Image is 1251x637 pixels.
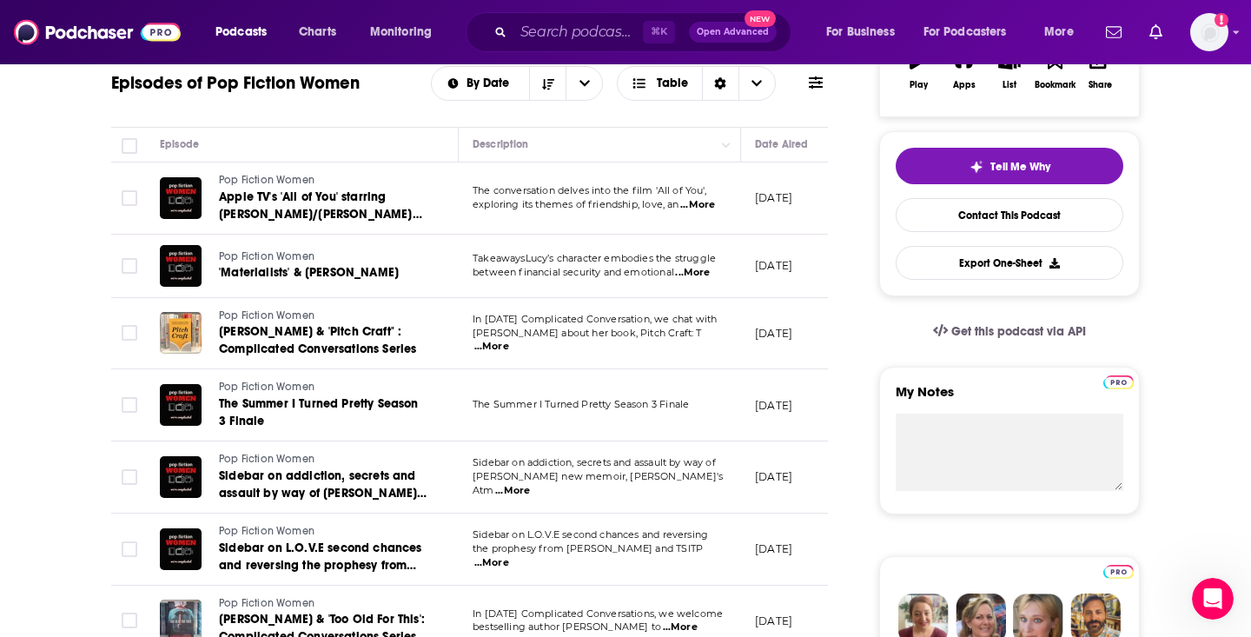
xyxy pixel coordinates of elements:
[1035,80,1076,90] div: Bookmark
[716,135,737,156] button: Column Actions
[474,340,509,354] span: ...More
[1103,562,1134,579] a: Pro website
[1103,373,1134,389] a: Pro website
[826,20,895,44] span: For Business
[495,484,530,498] span: ...More
[473,620,661,633] span: bestselling author [PERSON_NAME] to
[657,77,688,90] span: Table
[1190,13,1228,51] button: Show profile menu
[896,148,1123,184] button: tell me why sparkleTell Me Why
[219,453,314,465] span: Pop Fiction Women
[1142,17,1169,47] a: Show notifications dropdown
[473,313,717,325] span: In [DATE] Complicated Conversation, we chat with
[219,596,427,612] a: Pop Fiction Women
[299,20,336,44] span: Charts
[122,397,137,413] span: Toggle select row
[219,250,314,262] span: Pop Fiction Women
[473,528,708,541] span: Sidebar on L.O.V.E second chances and reversing
[1089,80,1112,90] div: Share
[122,190,137,206] span: Toggle select row
[122,258,137,274] span: Toggle select row
[970,160,983,174] img: tell me why sparkle
[473,607,723,620] span: In [DATE] Complicated Conversations, we welcome
[697,28,769,36] span: Open Advanced
[814,18,917,46] button: open menu
[643,21,675,43] span: ⌘ K
[203,18,289,46] button: open menu
[912,18,1032,46] button: open menu
[219,541,422,607] span: Sidebar on L.O.V.E second chances and reversing the prophesy from [PERSON_NAME] and [PERSON_NAME]
[1078,38,1123,101] button: Share
[910,80,928,90] div: Play
[219,189,427,223] a: Apple TV's 'All of You' starring [PERSON_NAME]/[PERSON_NAME] and [PERSON_NAME]
[896,246,1123,280] button: Export One-Sheet
[755,134,808,155] div: Date Aired
[1044,20,1074,44] span: More
[617,66,776,101] button: Choose View
[663,620,698,634] span: ...More
[215,20,267,44] span: Podcasts
[122,325,137,341] span: Toggle select row
[1190,13,1228,51] img: User Profile
[219,468,427,553] span: Sidebar on addiction, secrets and assault by way of [PERSON_NAME] new memoir, [PERSON_NAME]'s Atm...
[431,66,604,101] h2: Choose List sort
[358,18,454,46] button: open menu
[1190,13,1228,51] span: Logged in as anyalola
[219,468,427,502] a: Sidebar on addiction, secrets and assault by way of [PERSON_NAME] new memoir, [PERSON_NAME]'s Atm...
[987,38,1032,101] button: List
[14,16,181,49] img: Podchaser - Follow, Share and Rate Podcasts
[529,67,566,100] button: Sort Direction
[941,38,986,101] button: Apps
[219,452,427,468] a: Pop Fiction Women
[689,22,777,43] button: Open AdvancedNew
[219,173,427,189] a: Pop Fiction Women
[1032,18,1095,46] button: open menu
[473,327,702,339] span: [PERSON_NAME] about her book, Pitch Craft: T
[513,18,643,46] input: Search podcasts, credits, & more...
[219,174,314,186] span: Pop Fiction Women
[755,258,792,273] p: [DATE]
[432,77,530,90] button: open menu
[219,309,427,324] a: Pop Fiction Women
[219,265,399,280] span: 'Materialists' & [PERSON_NAME]
[219,395,427,430] a: The Summer I Turned Pretty Season 3 Finale
[122,541,137,557] span: Toggle select row
[219,324,416,356] span: [PERSON_NAME] & 'Pitch Craft" : Complicated Conversations Series
[219,524,427,540] a: Pop Fiction Women
[896,198,1123,232] a: Contact This Podcast
[566,67,602,100] button: open menu
[219,396,419,428] span: The Summer I Turned Pretty Season 3 Finale
[755,469,792,484] p: [DATE]
[160,134,199,155] div: Episode
[219,381,314,393] span: Pop Fiction Women
[680,198,715,212] span: ...More
[473,198,679,210] span: exploring its themes of friendship, love, an
[1103,375,1134,389] img: Podchaser Pro
[219,597,314,609] span: Pop Fiction Women
[219,309,314,322] span: Pop Fiction Women
[990,160,1050,174] span: Tell Me Why
[219,540,427,574] a: Sidebar on L.O.V.E second chances and reversing the prophesy from [PERSON_NAME] and [PERSON_NAME]
[473,134,528,155] div: Description
[755,326,792,341] p: [DATE]
[755,398,792,413] p: [DATE]
[122,469,137,485] span: Toggle select row
[473,184,706,196] span: The conversation delves into the film 'All of You',
[1192,578,1234,620] iframe: Intercom live chat
[896,383,1123,414] label: My Notes
[474,556,509,570] span: ...More
[288,18,347,46] a: Charts
[953,80,976,90] div: Apps
[219,323,427,358] a: [PERSON_NAME] & 'Pitch Craft" : Complicated Conversations Series
[219,189,422,239] span: Apple TV's 'All of You' starring [PERSON_NAME]/[PERSON_NAME] and [PERSON_NAME]
[111,72,360,94] h1: Episodes of Pop Fiction Women
[219,380,427,395] a: Pop Fiction Women
[702,67,738,100] div: Sort Direction
[219,249,426,265] a: Pop Fiction Women
[122,613,137,628] span: Toggle select row
[219,525,314,537] span: Pop Fiction Women
[1032,38,1077,101] button: Bookmark
[951,324,1086,339] span: Get this podcast via API
[755,614,792,628] p: [DATE]
[755,190,792,205] p: [DATE]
